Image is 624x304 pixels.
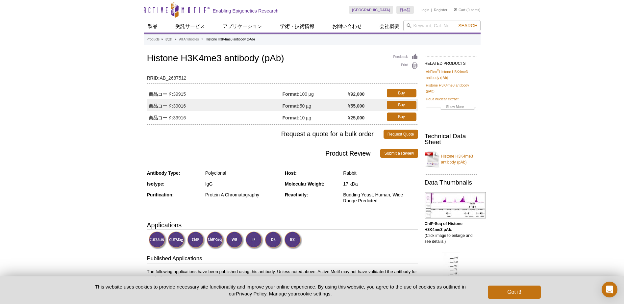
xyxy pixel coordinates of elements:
[602,282,617,297] div: Open Intercom Messenger
[431,6,432,14] li: |
[425,133,477,145] h2: Technical Data Sheet
[283,103,300,109] strong: Format:
[147,53,418,64] h1: Histone H3K4me3 antibody (pAb)
[149,115,173,121] strong: 商品コード:
[387,101,416,109] a: Buy
[219,20,266,33] a: アプリケーション
[283,99,348,111] td: 50 µg
[376,20,403,33] a: 会社概要
[425,180,477,186] h2: Data Thumbnails
[349,6,393,14] a: [GEOGRAPHIC_DATA]
[454,6,481,14] li: (0 items)
[149,103,173,109] strong: 商品コード:
[434,8,447,12] a: Register
[283,91,300,97] strong: Format:
[144,20,162,33] a: 製品
[147,75,160,81] strong: RRID:
[285,181,324,187] strong: Molecular Weight:
[236,291,266,296] a: Privacy Policy
[179,37,199,42] a: All Antibodies
[205,170,280,176] div: Polyclonal
[393,62,418,69] a: Print
[425,56,477,68] h2: RELATED PRODUCTS
[147,71,418,82] td: AB_2687512
[343,181,418,187] div: 17 kDa
[425,221,462,232] b: ChIP-Seq of Histone H3K4me3 pAb.
[387,89,416,97] a: Buy
[348,103,365,109] strong: ¥55,000
[171,20,209,33] a: 受託サービス
[168,231,186,249] img: CUT&Tag Validated
[458,23,477,28] span: Search
[403,20,481,31] input: Keyword, Cat. No.
[147,170,180,176] strong: Antibody Type:
[165,37,172,42] a: 抗体
[437,69,439,72] sup: ®
[425,221,477,244] p: (Click image to enlarge and see details.)
[393,53,418,61] a: Feedback
[147,192,174,197] strong: Purification:
[384,130,418,139] a: Request Quote
[328,20,366,33] a: お問い合わせ
[420,8,429,12] a: Login
[426,96,459,102] a: HeLa nuclear extract
[454,8,465,12] a: Cart
[265,231,283,249] img: Dot Blot Validated
[396,6,414,14] a: 日本語
[149,91,173,97] strong: 商品コード:
[283,115,300,121] strong: Format:
[425,192,486,218] img: Histone H3K4me3 antibody (pAb) tested by ChIP-Seq.
[147,130,384,139] span: Request a quote for a bulk order
[147,111,283,123] td: 39916
[161,38,163,41] li: »
[348,91,365,97] strong: ¥92,000
[426,82,476,94] a: Histone H3K4me3 antibody (pAb)
[205,192,280,198] div: Protein A Chromatography
[205,181,280,187] div: IgG
[284,231,302,249] img: Immunocytochemistry Validated
[426,104,476,111] a: Show More
[84,283,477,297] p: This website uses cookies to provide necessary site functionality and improve your online experie...
[425,149,477,169] a: Histone H3K4me3 antibody (pAb)
[213,8,279,14] h2: Enabling Epigenetics Research
[147,149,381,158] span: Product Review
[488,286,540,299] button: Got it!
[456,23,479,29] button: Search
[147,220,418,230] h3: Applications
[206,38,255,41] li: Histone H3K4me3 antibody (pAb)
[283,87,348,99] td: 100 µg
[298,291,330,296] button: cookie settings
[147,99,283,111] td: 39016
[149,231,167,249] img: CUT&RUN Validated
[343,170,418,176] div: Rabbit
[147,255,418,264] h3: Published Applications
[147,87,283,99] td: 39915
[276,20,318,33] a: 学術・技術情報
[175,38,177,41] li: »
[187,231,205,249] img: ChIP Validated
[348,115,365,121] strong: ¥25,000
[285,170,297,176] strong: Host:
[426,69,476,81] a: AbFlex®Histone H3K4me3 antibody (rAb)
[147,37,160,42] a: Products
[147,181,165,187] strong: Isotype:
[454,8,457,11] img: Your Cart
[226,231,244,249] img: Western Blot Validated
[201,38,203,41] li: »
[283,111,348,123] td: 10 µg
[380,149,418,158] a: Submit a Review
[285,192,308,197] strong: Reactivity:
[387,113,416,121] a: Buy
[245,231,263,249] img: Immunofluorescence Validated
[343,192,418,204] div: Budding Yeast, Human, Wide Range Predicted
[207,231,225,249] img: ChIP-Seq Validated
[442,252,460,303] img: Histone H3K4me3 antibody (pAb) tested by Western blot.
